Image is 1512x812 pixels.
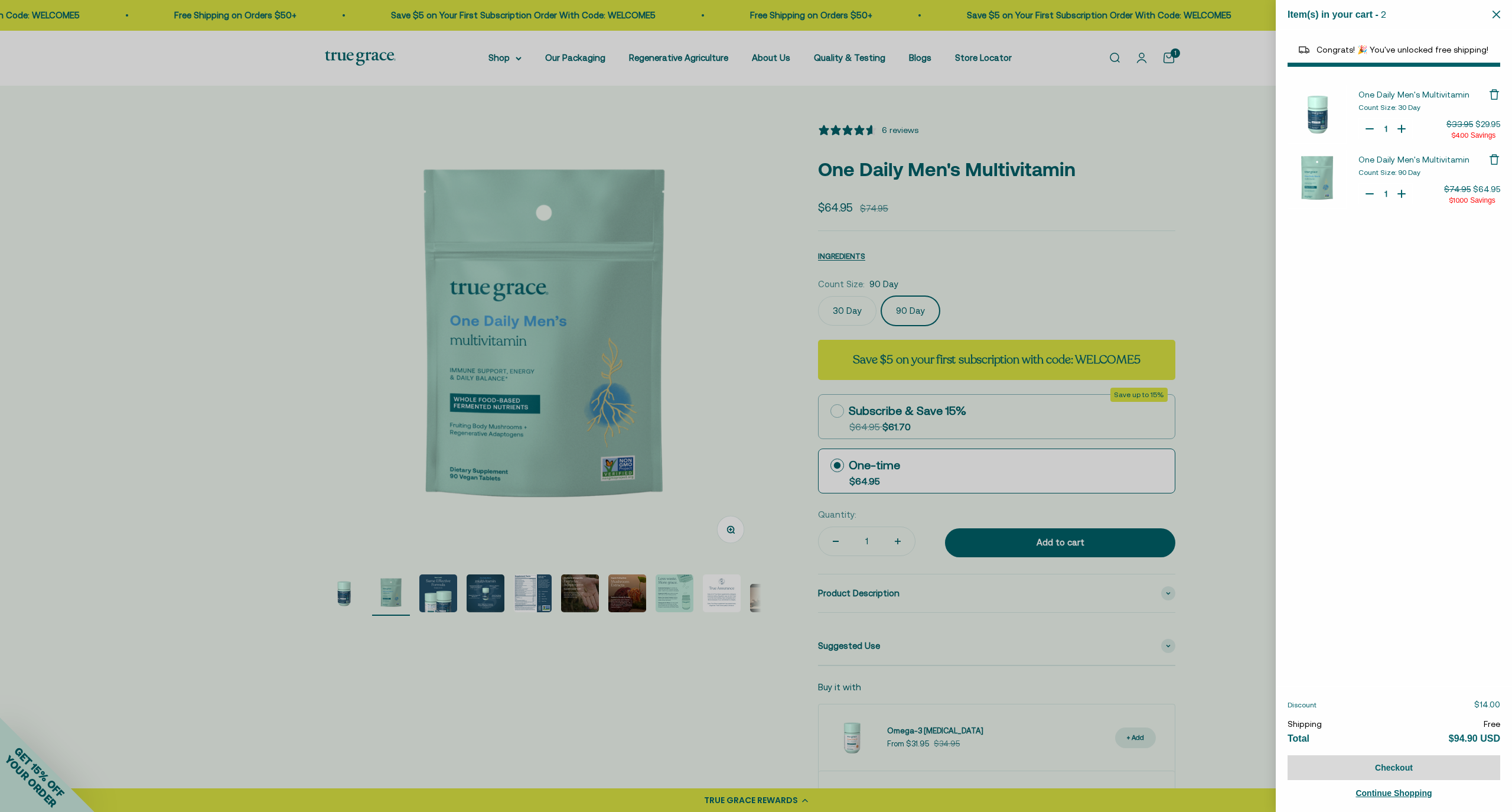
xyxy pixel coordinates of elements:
img: Reward bar icon image [1297,43,1311,57]
span: 2 [1381,9,1386,20]
span: Discount [1288,701,1317,709]
span: One Daily Men's Multivitamin [1358,155,1469,164]
input: Quantity for One Daily Men's Multivitamin [1380,123,1392,135]
a: Continue Shopping [1288,786,1500,800]
span: $74.95 [1444,184,1471,194]
span: $94.90 USD [1449,733,1500,743]
span: Savings [1471,131,1496,139]
span: Total [1288,733,1309,743]
span: $4.00 [1451,131,1468,139]
input: Quantity for One Daily Men's Multivitamin [1380,188,1392,200]
span: $10.00 [1449,196,1468,204]
span: Count Size: 30 Day [1358,103,1420,112]
img: One Daily Men&#39;s Multivitamin - 90 Day [1288,150,1347,209]
a: One Daily Men's Multivitamin [1358,89,1488,100]
span: $33.95 [1446,119,1473,129]
button: Remove One Daily Men's Multivitamin [1488,154,1500,165]
button: Close [1493,9,1500,20]
span: $14.00 [1474,700,1500,709]
span: Congrats! 🎉 You've unlocked free shipping! [1317,45,1488,54]
span: Count Size: 90 Day [1358,168,1420,177]
img: One Daily Men&#39;s Multivitamin - 30 Day [1288,85,1347,144]
span: Savings [1470,196,1495,204]
span: $64.95 [1473,184,1500,194]
button: Remove One Daily Men's Multivitamin [1488,89,1500,100]
a: One Daily Men's Multivitamin [1358,154,1488,165]
span: $29.95 [1475,119,1500,129]
span: Free [1484,719,1500,729]
span: One Daily Men's Multivitamin [1358,90,1469,99]
span: Shipping [1288,719,1322,729]
button: Checkout [1288,755,1500,780]
span: Item(s) in your cart - [1288,9,1379,20]
span: Continue Shopping [1355,788,1432,798]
